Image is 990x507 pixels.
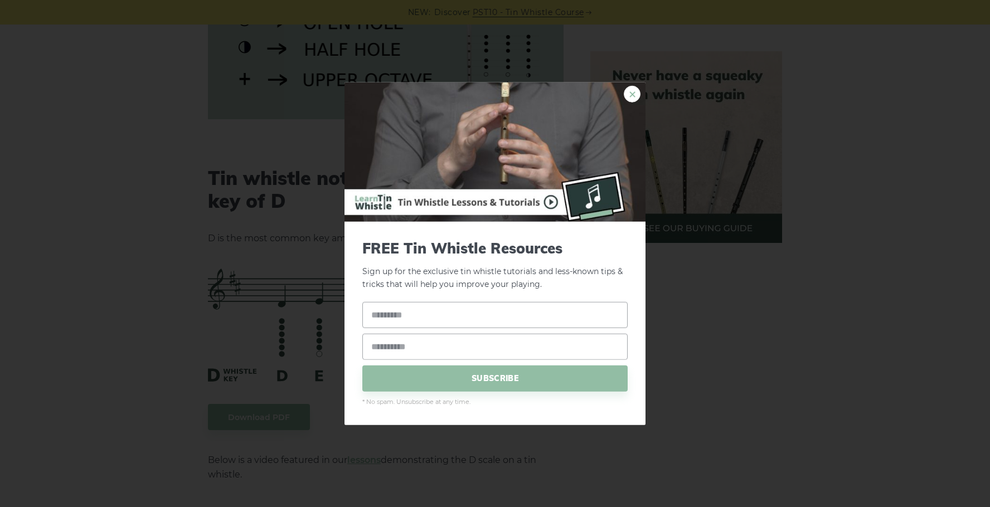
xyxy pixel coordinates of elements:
[624,86,640,103] a: ×
[344,82,646,222] img: Tin Whistle Buying Guide Preview
[362,365,628,391] span: SUBSCRIBE
[362,240,628,291] p: Sign up for the exclusive tin whistle tutorials and less-known tips & tricks that will help you i...
[362,397,628,407] span: * No spam. Unsubscribe at any time.
[362,240,628,257] span: FREE Tin Whistle Resources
